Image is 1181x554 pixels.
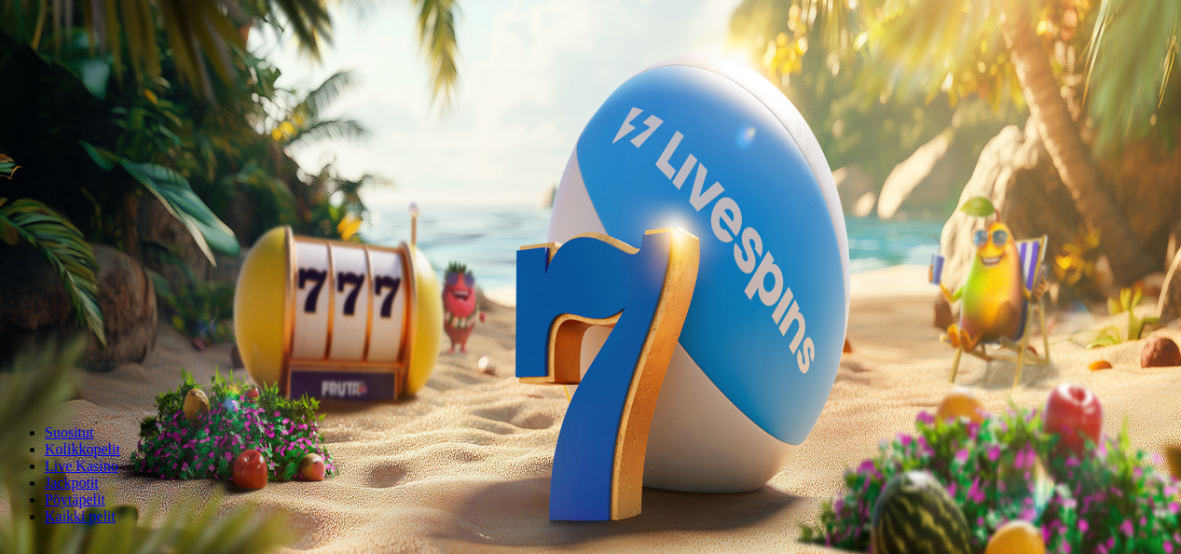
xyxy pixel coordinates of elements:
[45,492,105,507] span: Pöytäpelit
[45,508,116,524] span: Kaikki pelit
[45,424,93,440] a: Suositut
[7,393,1174,525] nav: Lobby
[45,441,120,457] a: Kolikkopelit
[45,458,118,474] a: Live Kasino
[45,475,99,491] a: Jackpotit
